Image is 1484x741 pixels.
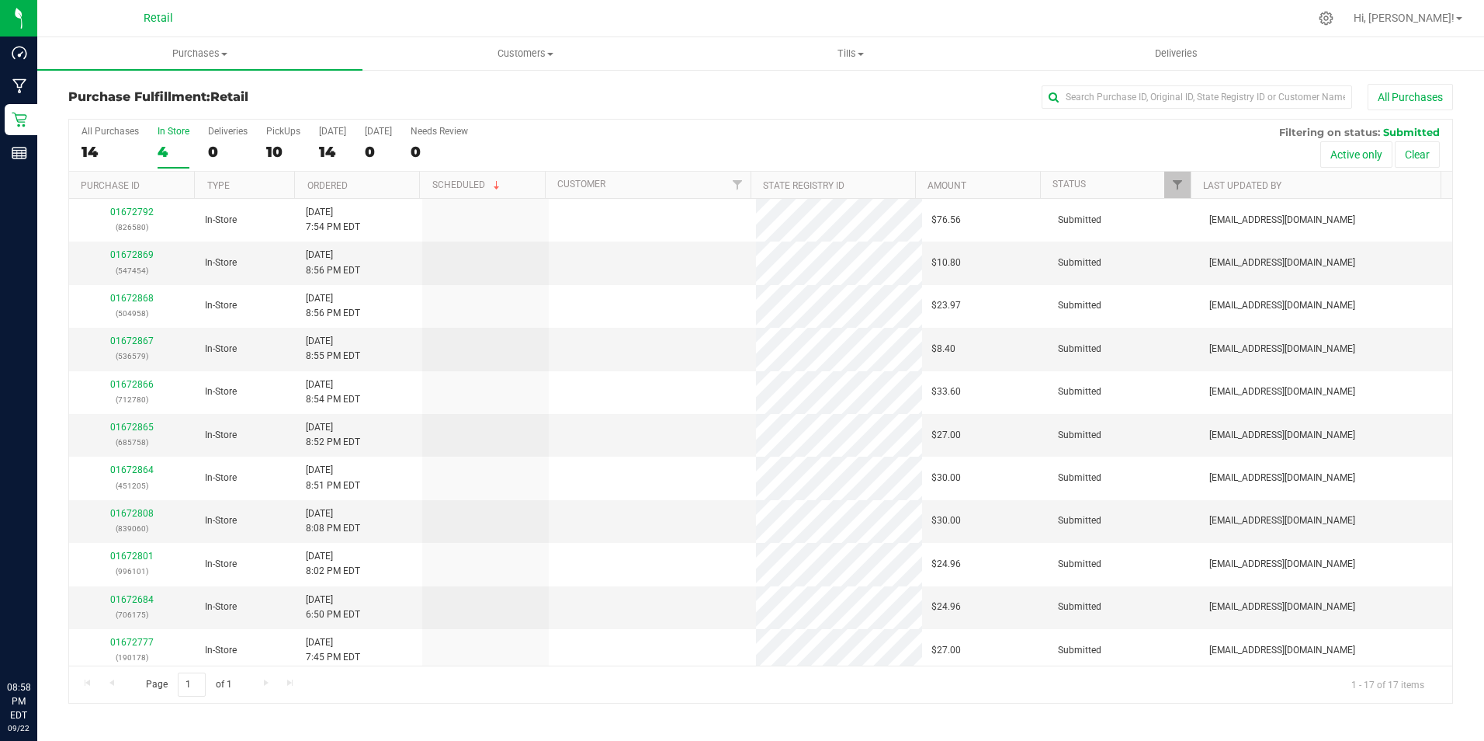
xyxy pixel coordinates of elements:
[205,557,237,572] span: In-Store
[306,506,360,536] span: [DATE] 8:08 PM EDT
[1209,643,1355,658] span: [EMAIL_ADDRESS][DOMAIN_NAME]
[81,126,139,137] div: All Purchases
[78,220,186,235] p: (826580)
[205,513,237,528] span: In-Store
[1395,141,1440,168] button: Clear
[1058,428,1101,443] span: Submitted
[78,306,186,321] p: (504958)
[306,463,360,492] span: [DATE] 8:51 PM EDT
[133,673,244,697] span: Page of 1
[1209,213,1355,228] span: [EMAIL_ADDRESS][DOMAIN_NAME]
[16,617,62,663] iframe: Resource center
[1383,126,1440,138] span: Submitted
[7,722,30,734] p: 09/22
[1058,213,1101,228] span: Submitted
[1339,673,1437,696] span: 1 - 17 of 17 items
[158,143,189,161] div: 4
[207,180,230,191] a: Type
[931,256,961,270] span: $10.80
[763,180,844,191] a: State Registry ID
[1279,126,1380,138] span: Filtering on status:
[362,37,688,70] a: Customers
[931,513,961,528] span: $30.00
[210,89,248,104] span: Retail
[307,180,348,191] a: Ordered
[1320,141,1392,168] button: Active only
[205,256,237,270] span: In-Store
[306,635,360,665] span: [DATE] 7:45 PM EDT
[1209,557,1355,572] span: [EMAIL_ADDRESS][DOMAIN_NAME]
[110,293,154,304] a: 01672868
[1058,557,1101,572] span: Submitted
[205,298,237,313] span: In-Store
[1209,513,1355,528] span: [EMAIL_ADDRESS][DOMAIN_NAME]
[81,180,140,191] a: Purchase ID
[931,298,961,313] span: $23.97
[1014,37,1339,70] a: Deliveries
[81,143,139,161] div: 14
[205,384,237,399] span: In-Store
[37,37,362,70] a: Purchases
[110,508,154,519] a: 01672808
[68,90,530,104] h3: Purchase Fulfillment:
[931,471,961,485] span: $30.00
[1058,513,1101,528] span: Submitted
[306,334,360,364] span: [DATE] 8:55 PM EDT
[1354,12,1455,24] span: Hi, [PERSON_NAME]!
[1058,643,1101,658] span: Submitted
[1164,172,1190,198] a: Filter
[78,349,186,364] p: (536579)
[931,557,961,572] span: $24.96
[1316,11,1336,26] div: Manage settings
[931,384,961,399] span: $33.60
[110,422,154,433] a: 01672865
[110,207,154,217] a: 01672792
[178,673,206,697] input: 1
[931,643,961,658] span: $27.00
[266,143,300,161] div: 10
[1209,384,1355,399] span: [EMAIL_ADDRESS][DOMAIN_NAME]
[1203,180,1281,191] a: Last Updated By
[7,680,30,722] p: 08:58 PM EDT
[78,392,186,407] p: (712780)
[931,600,961,614] span: $24.96
[110,464,154,475] a: 01672864
[78,521,186,536] p: (839060)
[365,143,392,161] div: 0
[110,551,154,562] a: 01672801
[1209,298,1355,313] span: [EMAIL_ADDRESS][DOMAIN_NAME]
[365,126,392,137] div: [DATE]
[205,342,237,357] span: In-Store
[1209,342,1355,357] span: [EMAIL_ADDRESS][DOMAIN_NAME]
[363,47,687,61] span: Customers
[1052,179,1086,190] a: Status
[1042,85,1352,109] input: Search Purchase ID, Original ID, State Registry ID or Customer Name...
[306,549,360,579] span: [DATE] 8:02 PM EDT
[306,420,360,450] span: [DATE] 8:52 PM EDT
[1058,342,1101,357] span: Submitted
[266,126,300,137] div: PickUps
[78,435,186,450] p: (685758)
[411,126,468,137] div: Needs Review
[78,263,186,278] p: (547454)
[78,478,186,493] p: (451205)
[306,593,360,622] span: [DATE] 6:50 PM EDT
[1209,471,1355,485] span: [EMAIL_ADDRESS][DOMAIN_NAME]
[306,248,360,277] span: [DATE] 8:56 PM EDT
[144,12,173,25] span: Retail
[931,342,955,357] span: $8.40
[208,126,248,137] div: Deliveries
[1134,47,1219,61] span: Deliveries
[205,213,237,228] span: In-Store
[1058,384,1101,399] span: Submitted
[689,47,1013,61] span: Tills
[78,607,186,622] p: (706175)
[725,172,751,198] a: Filter
[110,637,154,648] a: 01672777
[1368,84,1453,110] button: All Purchases
[110,379,154,390] a: 01672866
[12,145,27,161] inline-svg: Reports
[158,126,189,137] div: In Store
[78,650,186,665] p: (190178)
[306,205,360,235] span: [DATE] 7:54 PM EDT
